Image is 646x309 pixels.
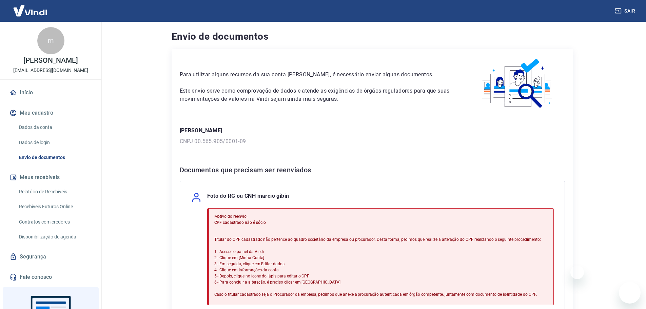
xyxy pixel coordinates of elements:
a: Envio de documentos [16,151,93,165]
p: Titular do CPF cadastrado não pertence ao quadro societário da empresa ou procurador. Desta forma... [214,236,541,297]
h4: Envio de documentos [172,30,573,43]
img: waiting_documents.41d9841a9773e5fdf392cede4d13b617.svg [470,57,565,110]
button: Sair [613,5,638,17]
a: Segurança [8,249,93,264]
div: m [37,27,64,54]
p: Este envio serve como comprovação de dados e atende as exigências de órgãos reguladores para que ... [180,87,454,103]
a: Recebíveis Futuros Online [16,200,93,214]
p: Foto do RG ou CNH marcio gibin [207,192,289,203]
span: CPF cadastrado não é sócio [214,220,266,225]
button: Meus recebíveis [8,170,93,185]
p: [EMAIL_ADDRESS][DOMAIN_NAME] [13,67,88,74]
p: CNPJ 00.565.905/0001-09 [180,137,565,146]
iframe: Fechar mensagem [570,266,584,279]
p: [PERSON_NAME] [180,127,565,135]
a: Fale conosco [8,270,93,285]
a: Disponibilização de agenda [16,230,93,244]
button: Meu cadastro [8,105,93,120]
p: Motivo do reenvio: [214,213,541,219]
p: Para utilizar alguns recursos da sua conta [PERSON_NAME], é necessário enviar alguns documentos. [180,71,454,79]
img: user.af206f65c40a7206969b71a29f56cfb7.svg [191,192,202,203]
a: Relatório de Recebíveis [16,185,93,199]
a: Contratos com credores [16,215,93,229]
iframe: Botão para abrir a janela de mensagens [619,282,641,304]
a: Dados da conta [16,120,93,134]
a: Dados de login [16,136,93,150]
a: Início [8,85,93,100]
p: [PERSON_NAME] [23,57,78,64]
img: Vindi [8,0,52,21]
h6: Documentos que precisam ser reenviados [180,165,565,175]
